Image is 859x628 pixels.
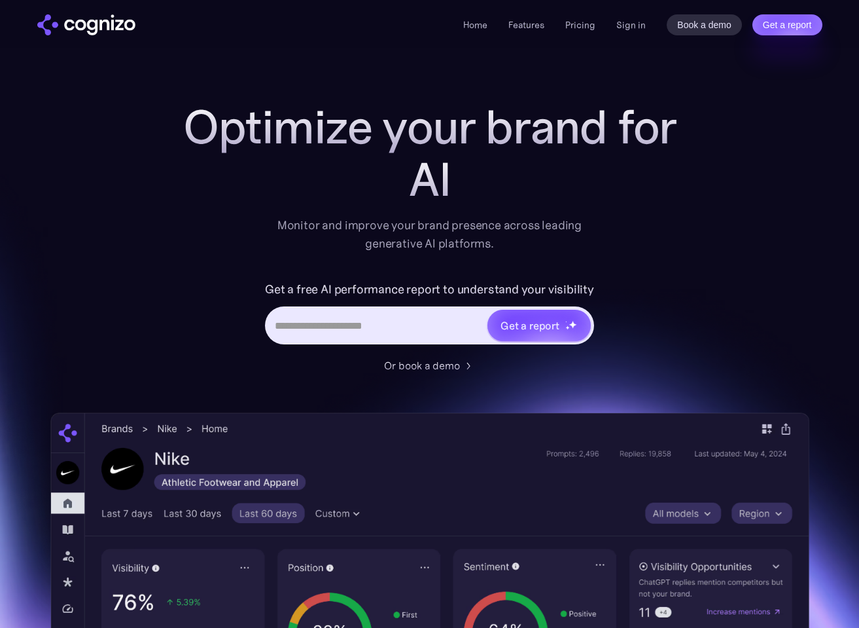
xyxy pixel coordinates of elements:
[269,216,591,253] div: Monitor and improve your brand presence across leading generative AI platforms.
[463,19,487,31] a: Home
[500,318,559,333] div: Get a report
[384,358,476,373] a: Or book a demo
[569,320,577,329] img: star
[168,101,692,153] h1: Optimize your brand for
[565,325,570,330] img: star
[168,153,692,206] div: AI
[752,14,822,35] a: Get a report
[508,19,544,31] a: Features
[265,279,594,351] form: Hero URL Input Form
[37,14,135,35] img: cognizo logo
[565,19,595,31] a: Pricing
[565,321,567,323] img: star
[667,14,742,35] a: Book a demo
[616,17,646,33] a: Sign in
[486,308,592,342] a: Get a reportstarstarstar
[265,279,594,300] label: Get a free AI performance report to understand your visibility
[37,14,135,35] a: home
[384,358,460,373] div: Or book a demo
